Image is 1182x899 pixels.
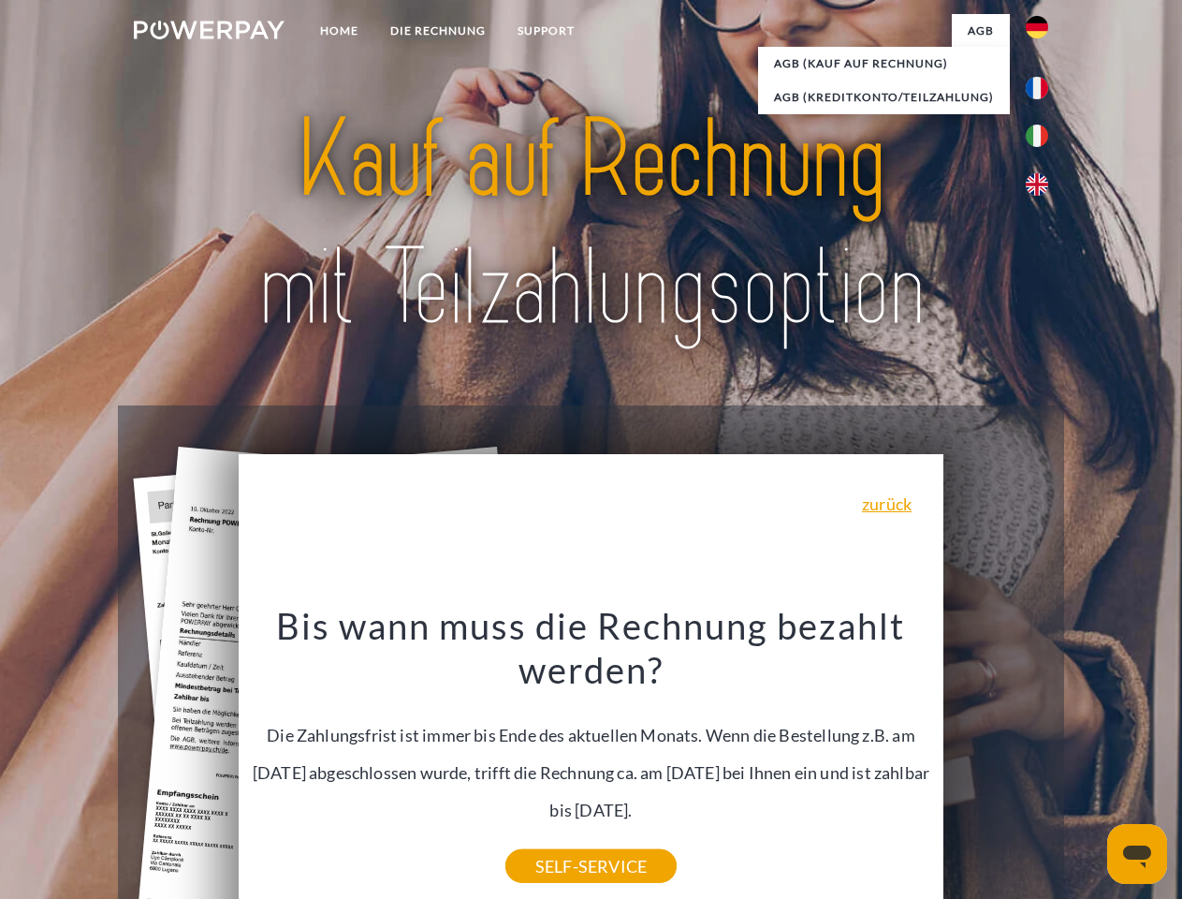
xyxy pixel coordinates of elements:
[1026,16,1048,38] img: de
[862,495,912,512] a: zurück
[374,14,502,48] a: DIE RECHNUNG
[1026,125,1048,147] img: it
[1026,173,1048,196] img: en
[758,47,1010,81] a: AGB (Kauf auf Rechnung)
[250,603,933,866] div: Die Zahlungsfrist ist immer bis Ende des aktuellen Monats. Wenn die Bestellung z.B. am [DATE] abg...
[952,14,1010,48] a: agb
[134,21,285,39] img: logo-powerpay-white.svg
[1107,824,1167,884] iframe: Schaltfläche zum Öffnen des Messaging-Fensters
[304,14,374,48] a: Home
[179,90,1003,359] img: title-powerpay_de.svg
[250,603,933,693] h3: Bis wann muss die Rechnung bezahlt werden?
[502,14,591,48] a: SUPPORT
[505,849,677,883] a: SELF-SERVICE
[1026,77,1048,99] img: fr
[758,81,1010,114] a: AGB (Kreditkonto/Teilzahlung)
